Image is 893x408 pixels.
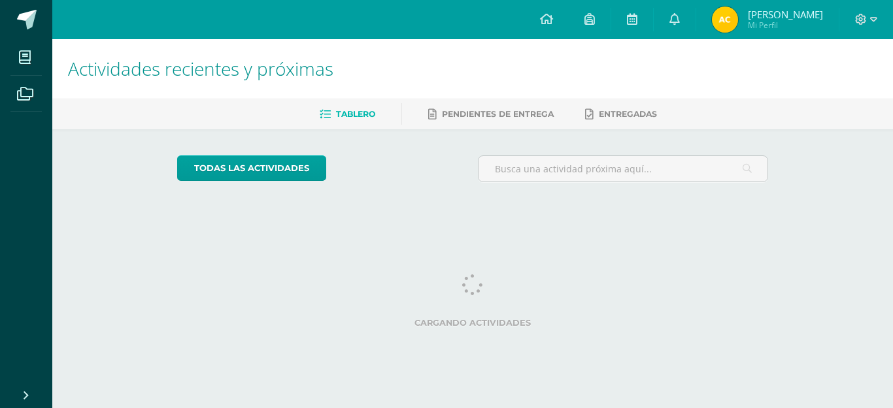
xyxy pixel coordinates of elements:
[177,155,326,181] a: todas las Actividades
[320,104,375,125] a: Tablero
[748,8,823,21] span: [PERSON_NAME]
[442,109,554,119] span: Pendientes de entrega
[599,109,657,119] span: Entregadas
[68,56,333,81] span: Actividades recientes y próximas
[177,318,769,328] label: Cargando actividades
[585,104,657,125] a: Entregadas
[479,156,768,181] input: Busca una actividad próxima aquí...
[748,20,823,31] span: Mi Perfil
[712,7,738,33] img: 5ba33203cc60fba7b354cce85d385ff3.png
[336,109,375,119] span: Tablero
[428,104,554,125] a: Pendientes de entrega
